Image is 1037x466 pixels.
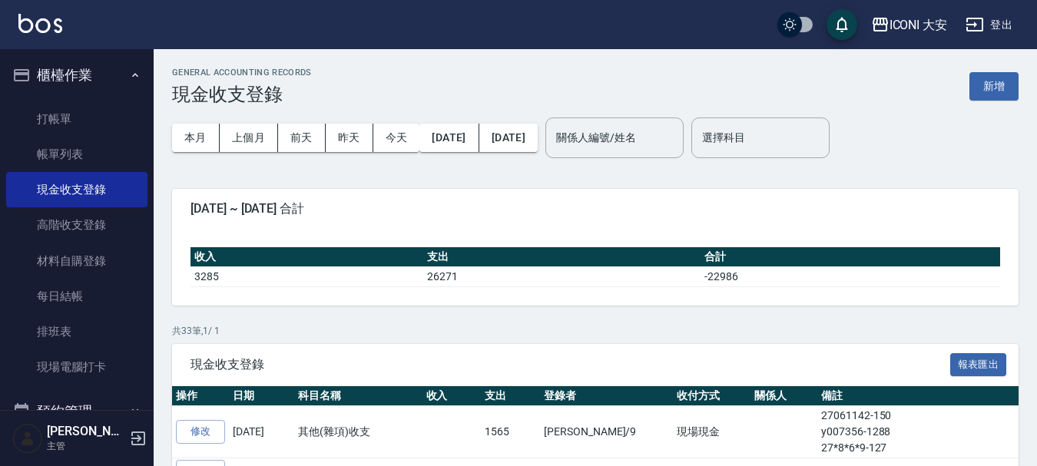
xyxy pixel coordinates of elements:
[950,356,1007,371] a: 報表匯出
[969,72,1019,101] button: 新增
[6,101,147,137] a: 打帳單
[865,9,954,41] button: ICONI 大安
[540,406,673,458] td: [PERSON_NAME]/9
[172,386,229,406] th: 操作
[294,386,422,406] th: 科目名稱
[191,247,423,267] th: 收入
[750,386,817,406] th: 關係人
[6,314,147,349] a: 排班表
[481,386,540,406] th: 支出
[172,324,1019,338] p: 共 33 筆, 1 / 1
[278,124,326,152] button: 前天
[673,386,750,406] th: 收付方式
[6,172,147,207] a: 現金收支登錄
[6,392,147,431] button: 預約管理
[373,124,420,152] button: 今天
[191,201,1000,216] span: [DATE] ~ [DATE] 合計
[481,406,540,458] td: 1565
[6,349,147,385] a: 現場電腦打卡
[47,424,125,439] h5: [PERSON_NAME]
[827,9,857,40] button: save
[6,243,147,279] a: 材料自購登錄
[220,124,278,152] button: 上個月
[172,68,312,78] h2: GENERAL ACCOUNTING RECORDS
[419,124,479,152] button: [DATE]
[294,406,422,458] td: 其他(雜項)收支
[701,266,1000,286] td: -22986
[172,124,220,152] button: 本月
[18,14,62,33] img: Logo
[191,357,950,372] span: 現金收支登錄
[423,266,701,286] td: 26271
[950,353,1007,377] button: 報表匯出
[701,247,1000,267] th: 合計
[540,386,673,406] th: 登錄者
[969,78,1019,93] a: 新增
[6,55,147,95] button: 櫃檯作業
[12,423,43,454] img: Person
[423,247,701,267] th: 支出
[229,386,294,406] th: 日期
[191,266,423,286] td: 3285
[6,137,147,172] a: 帳單列表
[673,406,750,458] td: 現場現金
[172,84,312,105] h3: 現金收支登錄
[422,386,482,406] th: 收入
[326,124,373,152] button: 昨天
[890,15,948,35] div: ICONI 大安
[6,279,147,314] a: 每日結帳
[229,406,294,458] td: [DATE]
[959,11,1019,39] button: 登出
[176,420,225,444] a: 修改
[479,124,538,152] button: [DATE]
[47,439,125,453] p: 主管
[6,207,147,243] a: 高階收支登錄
